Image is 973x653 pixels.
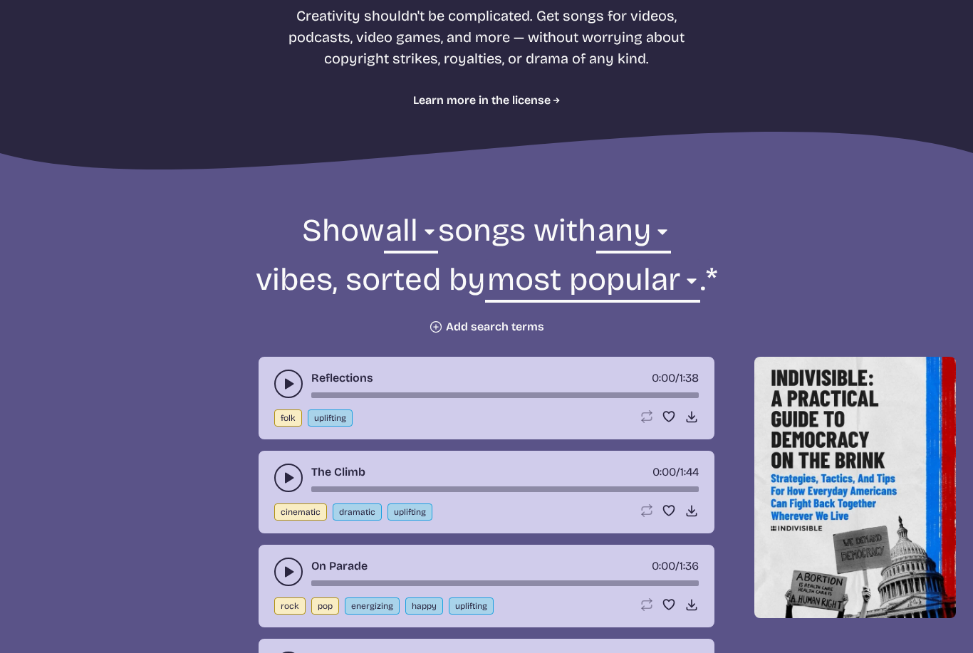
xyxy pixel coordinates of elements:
[639,409,653,424] button: Loop
[387,503,432,521] button: uplifting
[680,371,699,385] span: 1:38
[311,597,339,615] button: pop
[311,486,699,492] div: song-time-bar
[405,597,443,615] button: happy
[639,503,653,518] button: Loop
[662,503,676,518] button: Favorite
[680,465,699,479] span: 1:44
[485,259,699,308] select: sorting
[662,409,676,424] button: Favorite
[652,465,676,479] span: timer
[384,210,438,259] select: genre
[274,409,302,427] button: folk
[311,392,699,398] div: song-time-bar
[596,210,671,259] select: vibe
[311,558,368,575] a: On Parade
[281,5,692,69] p: Creativity shouldn't be complicated. Get songs for videos, podcasts, video games, and more — with...
[274,370,303,398] button: play-pause toggle
[99,210,874,334] form: Show songs with vibes, sorted by .
[652,370,699,387] div: /
[680,559,699,573] span: 1:36
[274,503,327,521] button: cinematic
[429,320,544,334] button: Add search terms
[311,370,373,387] a: Reflections
[639,597,653,612] button: Loop
[449,597,494,615] button: uplifting
[274,464,303,492] button: play-pause toggle
[274,558,303,586] button: play-pause toggle
[652,464,699,481] div: /
[652,559,675,573] span: timer
[754,357,956,617] img: Help save our democracy!
[311,464,365,481] a: The Climb
[311,580,699,586] div: song-time-bar
[345,597,400,615] button: energizing
[662,597,676,612] button: Favorite
[652,371,675,385] span: timer
[652,558,699,575] div: /
[413,92,561,109] a: Learn more in the license
[308,409,353,427] button: uplifting
[274,597,306,615] button: rock
[333,503,382,521] button: dramatic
